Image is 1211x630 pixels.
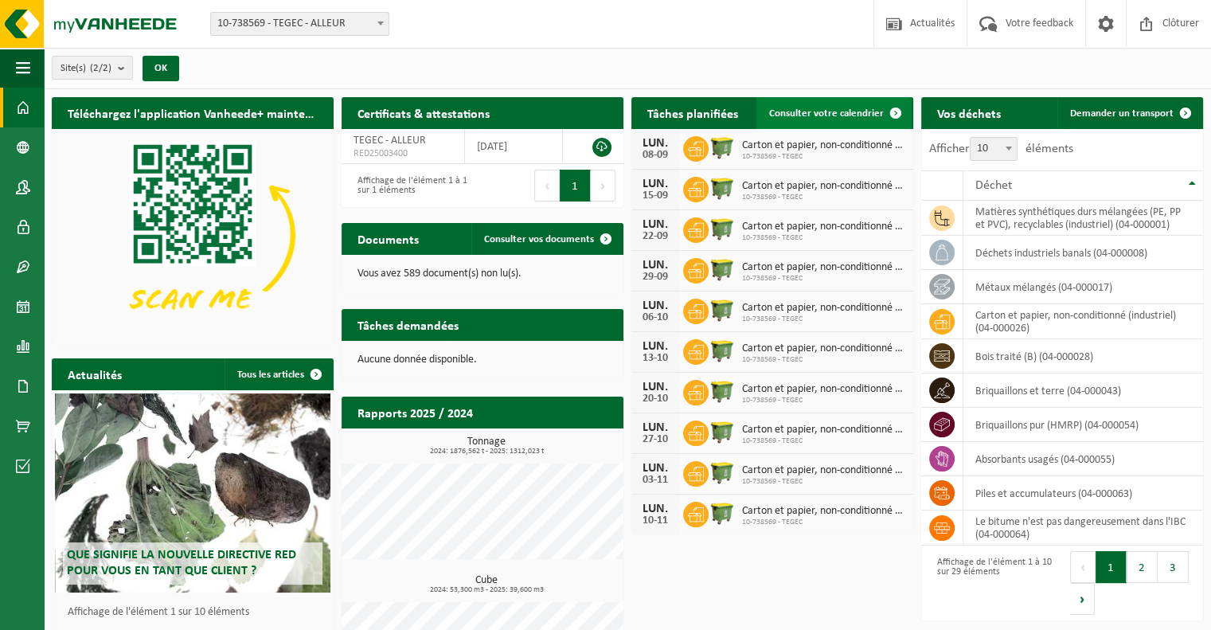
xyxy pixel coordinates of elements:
[357,354,607,366] p: Aucune donnée disponible.
[742,315,905,324] span: 10-738569 - TEGEC
[742,302,905,315] span: Carton et papier, non-conditionné (industriel)
[963,408,1203,442] td: briquaillons pur (HMRP) (04-000054)
[742,424,905,436] span: Carton et papier, non-conditionné (industriel)
[1070,583,1095,615] button: Next
[52,358,138,389] h2: Actualités
[742,383,905,396] span: Carton et papier, non-conditionné (industriel)
[639,312,671,323] div: 06-10
[639,381,671,393] div: LUN.
[742,355,905,365] span: 10-738569 - TEGEC
[639,259,671,272] div: LUN.
[963,374,1203,408] td: briquaillons et terre (04-000043)
[975,179,1012,192] span: Déchet
[61,57,111,80] span: Site(s)
[742,436,905,446] span: 10-738569 - TEGEC
[350,168,475,203] div: Affichage de l'élément 1 à 1 sur 1 éléments
[342,97,506,128] h2: Certificats & attestations
[709,256,736,283] img: WB-1100-HPE-GN-50
[1070,108,1174,119] span: Demander un transport
[52,129,334,341] img: Download de VHEPlus App
[639,475,671,486] div: 03-11
[484,234,594,245] span: Consulter vos documents
[1096,551,1127,583] button: 1
[354,135,426,147] span: TEGEC - ALLEUR
[709,134,736,161] img: WB-1100-HPE-GN-50
[485,428,622,460] a: Consulter les rapports
[742,180,905,193] span: Carton et papier, non-conditionné (industriel)
[639,150,671,161] div: 08-09
[52,56,133,80] button: Site(s)(2/2)
[963,442,1203,476] td: absorbants usagés (04-000055)
[963,236,1203,270] td: déchets industriels banals (04-000008)
[1158,551,1189,583] button: 3
[350,575,623,594] h3: Cube
[769,108,884,119] span: Consulter votre calendrier
[342,223,435,254] h2: Documents
[90,63,111,73] count: (2/2)
[971,138,1017,160] span: 10
[350,448,623,456] span: 2024: 1876,562 t - 2025: 1312,023 t
[1127,551,1158,583] button: 2
[350,586,623,594] span: 2024: 53,300 m3 - 2025: 39,600 m3
[631,97,754,128] h2: Tâches planifiées
[742,221,905,233] span: Carton et papier, non-conditionné (industriel)
[471,223,622,255] a: Consulter vos documents
[639,503,671,515] div: LUN.
[639,462,671,475] div: LUN.
[639,218,671,231] div: LUN.
[742,274,905,284] span: 10-738569 - TEGEC
[639,137,671,150] div: LUN.
[742,342,905,355] span: Carton et papier, non-conditionné (industriel)
[742,152,905,162] span: 10-738569 - TEGEC
[742,505,905,518] span: Carton et papier, non-conditionné (industriel)
[639,434,671,445] div: 27-10
[756,97,912,129] a: Consulter votre calendrier
[963,339,1203,374] td: bois traité (B) (04-000028)
[342,309,475,340] h2: Tâches demandées
[709,174,736,202] img: WB-1100-HPE-GN-50
[639,272,671,283] div: 29-09
[963,476,1203,511] td: Piles et accumulateurs (04-000063)
[742,464,905,477] span: Carton et papier, non-conditionné (industriel)
[639,178,671,190] div: LUN.
[354,147,452,160] span: RED25003400
[357,268,607,280] p: Vous avez 589 document(s) non lu(s).
[742,518,905,527] span: 10-738569 - TEGEC
[929,550,1054,616] div: Affichage de l'élément 1 à 10 sur 29 éléments
[709,215,736,242] img: WB-1100-HPE-GN-50
[639,231,671,242] div: 22-09
[709,418,736,445] img: WB-1100-HPE-GN-50
[709,378,736,405] img: WB-1100-HPE-GN-50
[639,299,671,312] div: LUN.
[211,13,389,35] span: 10-738569 - TEGEC - ALLEUR
[67,549,296,577] span: Que signifie la nouvelle directive RED pour vous en tant que client ?
[52,97,334,128] h2: Téléchargez l'application Vanheede+ maintenant!
[1057,97,1201,129] a: Demander un transport
[342,397,489,428] h2: Rapports 2025 / 2024
[68,607,326,618] p: Affichage de l'élément 1 sur 10 éléments
[639,340,671,353] div: LUN.
[465,129,563,164] td: [DATE]
[709,459,736,486] img: WB-1100-HPE-GN-50
[709,296,736,323] img: WB-1100-HPE-GN-50
[639,421,671,434] div: LUN.
[639,353,671,364] div: 13-10
[591,170,615,202] button: Next
[742,233,905,243] span: 10-738569 - TEGEC
[639,393,671,405] div: 20-10
[350,436,623,456] h3: Tonnage
[970,137,1018,161] span: 10
[921,97,1017,128] h2: Vos déchets
[742,193,905,202] span: 10-738569 - TEGEC
[709,337,736,364] img: WB-1100-HPE-GN-50
[210,12,389,36] span: 10-738569 - TEGEC - ALLEUR
[55,393,331,593] a: Que signifie la nouvelle directive RED pour vous en tant que client ?
[1070,551,1096,583] button: Previous
[534,170,560,202] button: Previous
[929,143,1073,155] label: Afficher éléments
[742,139,905,152] span: Carton et papier, non-conditionné (industriel)
[742,261,905,274] span: Carton et papier, non-conditionné (industriel)
[963,270,1203,304] td: métaux mélangés (04-000017)
[963,511,1203,546] td: Le bitume n'est pas dangereusement dans l'IBC (04-000064)
[560,170,591,202] button: 1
